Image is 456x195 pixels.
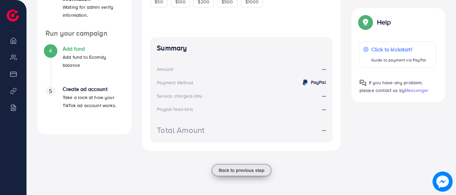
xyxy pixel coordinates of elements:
[63,93,123,109] p: Take a look at how your TikTok ad account works.
[63,53,123,69] p: Add fund to Ecomdy balance
[311,79,326,86] strong: PayPal
[38,46,131,86] li: Add fund
[377,18,391,26] p: Help
[38,29,131,38] h4: Run your campaign
[405,87,429,94] span: Messenger
[360,80,366,86] img: Popup guide
[157,79,193,86] div: Payment Method
[301,79,309,87] img: credit
[433,172,453,192] img: image
[360,79,423,94] span: If you have any problem, please contact us by
[371,56,426,64] p: Guide to payment via PayPal
[322,65,326,73] strong: --
[63,3,123,19] p: Waiting for admin verify information.
[157,44,326,52] h4: Summary
[322,126,326,134] strong: --
[322,105,326,113] strong: --
[180,107,193,112] small: (4.50%)
[157,106,195,112] div: Paypal fee
[189,94,202,99] small: (6.00%)
[157,124,204,136] div: Total Amount
[63,86,123,92] h4: Create ad account
[157,66,173,72] div: Amount
[371,45,426,53] p: Click to kickstart!
[219,167,264,174] span: Back to previous step
[49,47,52,55] span: 4
[38,86,131,126] li: Create ad account
[63,46,123,52] h4: Add fund
[360,16,372,28] img: Popup guide
[49,87,52,95] span: 5
[157,93,204,99] div: Service charge
[212,164,271,176] button: Back to previous step
[322,92,326,99] strong: --
[7,9,19,21] img: logo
